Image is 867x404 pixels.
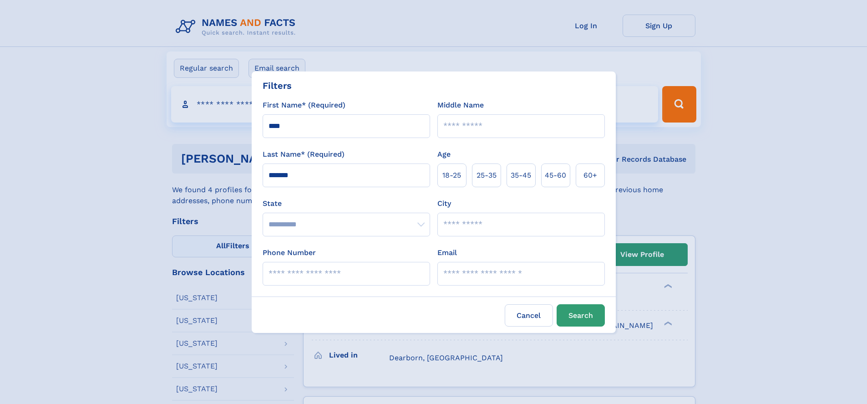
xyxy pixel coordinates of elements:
[557,304,605,327] button: Search
[263,79,292,92] div: Filters
[437,198,451,209] label: City
[263,100,345,111] label: First Name* (Required)
[437,100,484,111] label: Middle Name
[583,170,597,181] span: 60+
[545,170,566,181] span: 45‑60
[263,198,430,209] label: State
[437,149,451,160] label: Age
[263,149,345,160] label: Last Name* (Required)
[505,304,553,327] label: Cancel
[263,247,316,258] label: Phone Number
[477,170,497,181] span: 25‑35
[437,247,457,258] label: Email
[511,170,531,181] span: 35‑45
[442,170,461,181] span: 18‑25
